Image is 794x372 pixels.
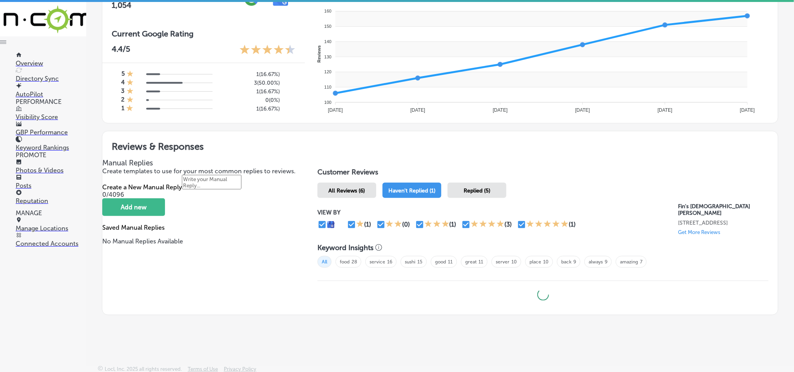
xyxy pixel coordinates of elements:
[102,183,182,191] label: Create a New Manual Reply
[126,105,133,113] div: 1 Star
[496,259,509,265] a: server
[364,221,371,228] div: (1)
[386,220,402,229] div: 2 Stars
[573,259,576,265] a: 9
[16,129,86,136] p: GBP Performance
[317,256,332,268] span: All
[589,259,603,265] a: always
[410,107,425,113] tspan: [DATE]
[127,96,134,105] div: 1 Star
[102,131,778,158] h2: Reviews & Responses
[227,80,280,86] h5: 3 ( 50.00% )
[16,52,86,67] a: Overview
[102,238,302,245] p: No Manual Replies Available
[543,259,549,265] a: 10
[16,106,86,121] a: Visibility Score
[387,259,392,265] a: 16
[324,39,332,44] tspan: 140
[182,175,241,189] textarea: Create your Quick Reply
[227,88,280,95] h5: 1 ( 16.67% )
[227,105,280,112] h5: 1 ( 16.67% )
[493,107,508,113] tspan: [DATE]
[105,366,182,372] p: Locl, Inc. 2025 all rights reserved.
[324,54,332,59] tspan: 130
[575,107,590,113] tspan: [DATE]
[569,221,576,228] div: (1)
[678,229,721,235] p: Get More Reviews
[227,71,280,78] h5: 1 ( 16.67% )
[317,45,321,63] text: Reviews
[121,105,124,113] h4: 1
[356,220,364,229] div: 1 Star
[678,220,769,226] p: 732 West 23rd Street Panama City, FL 32405, US
[324,100,332,105] tspan: 100
[605,259,607,265] a: 9
[529,259,541,265] a: place
[16,197,86,205] p: Reputation
[352,259,357,265] a: 28
[402,221,410,228] div: (0)
[16,113,86,121] p: Visibility Score
[16,75,86,82] p: Directory Sync
[102,158,302,167] h3: Manual Replies
[16,121,86,136] a: GBP Performance
[16,167,86,174] p: Photos & Videos
[121,87,125,96] h4: 3
[102,198,165,216] button: Add new
[328,107,343,113] tspan: [DATE]
[112,0,229,10] h2: 1,054
[239,44,295,56] div: 4.4 Stars
[448,259,453,265] a: 11
[102,167,302,175] p: Create templates to use for your most common replies to reviews.
[450,221,457,228] div: (1)
[405,259,415,265] a: sushi
[678,203,769,216] p: Fin's Japanese Sushi Grill
[16,159,86,174] a: Photos & Videos
[329,187,365,194] span: All Reviews (6)
[121,79,125,87] h4: 4
[127,79,134,87] div: 1 Star
[16,67,86,82] a: Directory Sync
[317,243,373,252] h3: Keyword Insights
[464,187,490,194] span: Replied (5)
[370,259,385,265] a: service
[227,97,280,103] h5: 0 ( 0% )
[112,44,130,56] p: 4.4 /5
[112,29,295,38] h3: Current Google Rating
[340,259,350,265] a: food
[121,96,125,105] h4: 2
[16,91,86,98] p: AutoPilot
[16,217,86,232] a: Manage Locations
[102,191,302,198] p: 0/4096
[740,107,755,113] tspan: [DATE]
[16,98,86,105] p: PERFORMANCE
[16,190,86,205] a: Reputation
[479,259,483,265] a: 11
[16,174,86,189] a: Posts
[16,225,86,232] p: Manage Locations
[16,151,86,159] p: PROMOTE
[16,144,86,151] p: Keyword Rankings
[317,168,769,180] h1: Customer Reviews
[16,240,86,247] p: Connected Accounts
[16,232,86,247] a: Connected Accounts
[417,259,422,265] a: 15
[471,220,504,229] div: 4 Stars
[435,259,446,265] a: good
[127,87,134,96] div: 1 Star
[465,259,477,265] a: great
[526,220,569,229] div: 5 Stars
[658,107,673,113] tspan: [DATE]
[511,259,517,265] a: 10
[16,83,86,98] a: AutoPilot
[121,70,125,79] h4: 5
[324,9,332,14] tspan: 160
[504,221,512,228] div: (3)
[16,209,86,217] p: MANAGE
[102,224,165,231] label: Saved Manual Replies
[16,60,86,67] p: Overview
[620,259,638,265] a: amazing
[16,182,86,189] p: Posts
[127,70,134,79] div: 1 Star
[424,220,450,229] div: 3 Stars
